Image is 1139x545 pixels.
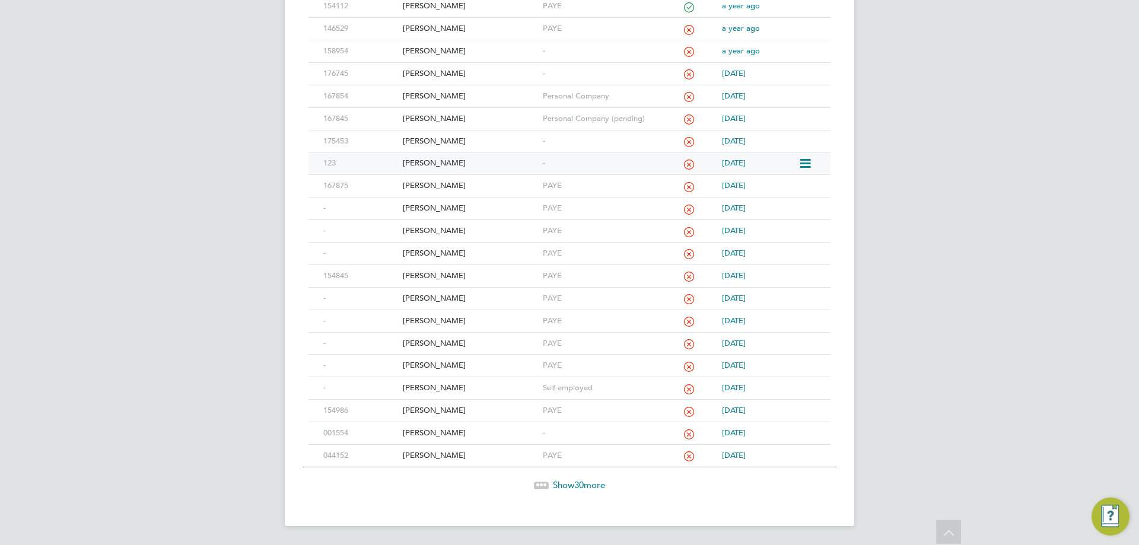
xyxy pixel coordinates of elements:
[400,355,539,377] div: [PERSON_NAME]
[400,130,539,152] div: [PERSON_NAME]
[540,265,660,287] div: PAYE
[320,377,819,387] a: -[PERSON_NAME]Self employed[DATE]
[400,108,539,130] div: [PERSON_NAME]
[574,479,584,490] span: 30
[400,197,539,219] div: [PERSON_NAME]
[540,400,660,422] div: PAYE
[320,130,819,140] a: 175453[PERSON_NAME]-[DATE]
[320,40,819,50] a: 158954[PERSON_NAME]-a year ago
[722,293,746,303] span: [DATE]
[722,338,746,348] span: [DATE]
[320,422,400,444] div: 001554
[320,85,400,107] div: 167854
[320,242,819,252] a: -[PERSON_NAME]PAYE[DATE]
[320,197,400,219] div: -
[400,377,539,399] div: [PERSON_NAME]
[540,85,660,107] div: Personal Company
[722,383,746,393] span: [DATE]
[400,175,539,197] div: [PERSON_NAME]
[722,180,746,190] span: [DATE]
[320,377,400,399] div: -
[540,422,660,444] div: -
[320,107,819,117] a: 167845[PERSON_NAME]Personal Company (pending)[DATE]
[540,355,660,377] div: PAYE
[722,203,746,213] span: [DATE]
[400,265,539,287] div: [PERSON_NAME]
[722,91,746,101] span: [DATE]
[722,360,746,370] span: [DATE]
[320,332,819,342] a: -[PERSON_NAME]PAYE[DATE]
[320,445,400,467] div: 044152
[540,333,660,355] div: PAYE
[320,18,400,40] div: 146529
[540,18,660,40] div: PAYE
[400,18,539,40] div: [PERSON_NAME]
[540,175,660,197] div: PAYE
[722,248,746,258] span: [DATE]
[722,405,746,415] span: [DATE]
[400,85,539,107] div: [PERSON_NAME]
[320,399,819,409] a: 154986[PERSON_NAME]PAYE[DATE]
[320,130,400,152] div: 175453
[540,108,660,130] div: Personal Company (pending)
[320,152,400,174] div: 123
[320,354,819,364] a: -[PERSON_NAME]PAYE[DATE]
[320,444,819,454] a: 044152[PERSON_NAME]PAYE[DATE]
[722,158,746,168] span: [DATE]
[320,333,400,355] div: -
[540,40,660,62] div: -
[400,63,539,85] div: [PERSON_NAME]
[400,152,539,174] div: [PERSON_NAME]
[540,197,660,219] div: PAYE
[320,40,400,62] div: 158954
[540,243,660,264] div: PAYE
[540,63,660,85] div: -
[722,113,746,123] span: [DATE]
[540,220,660,242] div: PAYE
[540,152,660,174] div: -
[400,400,539,422] div: [PERSON_NAME]
[320,85,819,95] a: 167854[PERSON_NAME]Personal Company[DATE]
[722,450,746,460] span: [DATE]
[400,243,539,264] div: [PERSON_NAME]
[553,479,605,490] span: Show more
[320,220,400,242] div: -
[722,136,746,146] span: [DATE]
[722,1,760,11] span: a year ago
[320,243,400,264] div: -
[540,130,660,152] div: -
[320,175,400,197] div: 167875
[320,288,400,310] div: -
[320,197,819,207] a: -[PERSON_NAME]PAYE[DATE]
[540,445,660,467] div: PAYE
[722,68,746,78] span: [DATE]
[320,152,798,162] a: 123[PERSON_NAME]-[DATE]
[320,287,819,297] a: -[PERSON_NAME]PAYE[DATE]
[540,288,660,310] div: PAYE
[540,377,660,399] div: Self employed
[320,310,400,332] div: -
[400,288,539,310] div: [PERSON_NAME]
[722,428,746,438] span: [DATE]
[540,310,660,332] div: PAYE
[320,400,400,422] div: 154986
[320,422,819,432] a: 001554[PERSON_NAME]-[DATE]
[400,422,539,444] div: [PERSON_NAME]
[320,17,819,27] a: 146529[PERSON_NAME]PAYEa year ago
[722,46,760,56] span: a year ago
[320,174,819,184] a: 167875[PERSON_NAME]PAYE[DATE]
[320,219,819,230] a: -[PERSON_NAME]PAYE[DATE]
[1092,498,1130,536] button: Engage Resource Center
[320,108,400,130] div: 167845
[320,355,400,377] div: -
[320,264,819,275] a: 154845[PERSON_NAME]PAYE[DATE]
[400,333,539,355] div: [PERSON_NAME]
[722,225,746,235] span: [DATE]
[320,63,400,85] div: 176745
[400,310,539,332] div: [PERSON_NAME]
[722,315,746,326] span: [DATE]
[400,40,539,62] div: [PERSON_NAME]
[722,270,746,281] span: [DATE]
[400,445,539,467] div: [PERSON_NAME]
[400,220,539,242] div: [PERSON_NAME]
